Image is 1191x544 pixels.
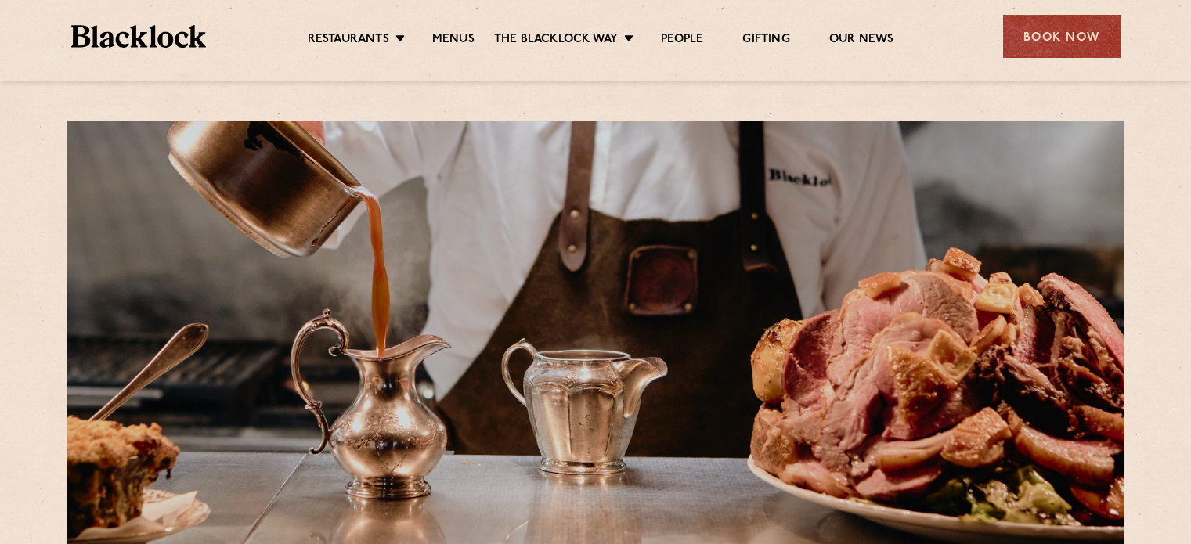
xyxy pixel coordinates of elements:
a: Gifting [742,32,789,49]
img: BL_Textured_Logo-footer-cropped.svg [71,25,207,48]
a: People [661,32,703,49]
a: Our News [829,32,894,49]
a: Menus [432,32,475,49]
div: Book Now [1003,15,1121,58]
a: The Blacklock Way [494,32,618,49]
a: Restaurants [308,32,389,49]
